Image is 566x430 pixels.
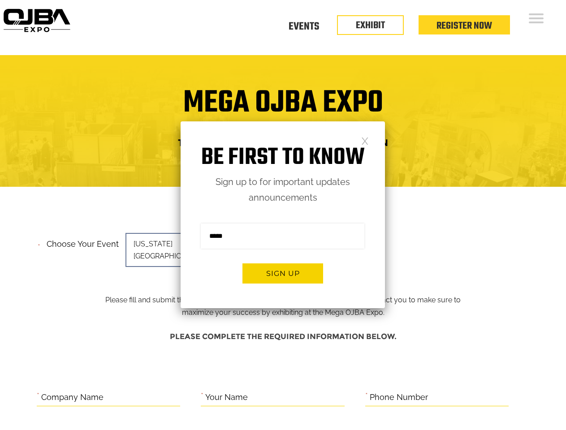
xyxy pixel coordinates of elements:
label: Your Name [205,391,248,404]
h1: Mega OJBA Expo [7,90,559,126]
h4: Trade Show Exhibit Space Application [7,134,559,151]
label: Phone Number [370,391,428,404]
p: Please fill and submit the information below and one of our team members will contact you to make... [98,236,468,319]
h1: Be first to know [181,144,385,172]
span: [US_STATE][GEOGRAPHIC_DATA] [125,233,251,267]
label: Company Name [41,391,104,404]
button: Sign up [242,263,323,284]
label: Choose your event [41,232,119,251]
h4: Please complete the required information below. [37,328,530,345]
a: Register Now [436,18,492,34]
p: Sign up to for important updates announcements [181,174,385,206]
a: EXHIBIT [356,18,385,33]
a: Close [361,137,369,144]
